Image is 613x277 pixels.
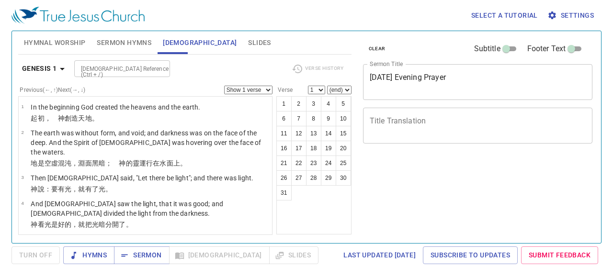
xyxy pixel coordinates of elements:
p: Then [DEMOGRAPHIC_DATA] said, "Let there be light"; and there was light. [31,173,253,183]
button: 18 [306,141,321,156]
wh1961: 光 [65,185,112,193]
button: 13 [306,126,321,141]
button: 1 [276,96,292,111]
wh776: 是 [38,159,187,167]
wh776: 。 [92,114,99,122]
wh1961: 空虛 [45,159,187,167]
span: Sermon [122,249,161,261]
wh6440: 上 [173,159,187,167]
button: 9 [321,111,336,126]
wh216: 。 [105,185,112,193]
span: Subtitle [474,43,500,55]
input: Type Bible Reference [77,63,151,74]
wh8414: 混沌 [58,159,187,167]
span: Hymnal Worship [24,37,86,49]
button: 22 [291,155,306,171]
button: Select a tutorial [467,7,542,24]
wh2822: ； 神 [105,159,187,167]
span: 1 [21,104,23,109]
wh6440: 黑暗 [92,159,187,167]
button: 26 [276,170,292,186]
wh7363: 在水 [153,159,187,167]
button: 5 [336,96,351,111]
button: 8 [306,111,321,126]
p: In the beginning God created the heavens and the earth. [31,102,200,112]
wh8415: 面 [85,159,187,167]
button: 16 [276,141,292,156]
wh559: ：要有 [45,185,113,193]
label: Verse [276,87,293,93]
p: 起初 [31,113,200,123]
button: 2 [291,96,306,111]
p: The earth was without form, and void; and darkness was on the face of the deep. And the Spirit of... [31,128,269,157]
p: 地 [31,158,269,168]
wh7220: 光 [45,221,133,228]
wh7225: ， 神 [45,114,99,122]
span: [DEMOGRAPHIC_DATA] [163,37,237,49]
a: Subscribe to Updates [423,246,518,264]
p: 神 [31,220,269,229]
wh216: 是好的 [51,221,133,228]
button: 31 [276,185,292,200]
button: 4 [321,96,336,111]
button: 20 [336,141,351,156]
span: Settings [549,10,594,22]
wh8064: 地 [85,114,99,122]
button: 21 [276,155,292,171]
button: 10 [336,111,351,126]
span: Last updated [DATE] [343,249,416,261]
button: 23 [306,155,321,171]
span: 3 [21,175,23,180]
button: 7 [291,111,306,126]
span: clear [369,44,386,53]
button: 12 [291,126,306,141]
button: 19 [321,141,336,156]
a: Submit Feedback [521,246,598,264]
wh914: 。 [126,221,133,228]
button: 3 [306,96,321,111]
label: Previous (←, ↑) Next (→, ↓) [20,87,85,93]
button: 15 [336,126,351,141]
button: 29 [321,170,336,186]
span: Hymns [71,249,107,261]
img: True Jesus Church [11,7,145,24]
button: 30 [336,170,351,186]
wh5921: 。 [180,159,187,167]
button: Genesis 1 [18,60,72,78]
button: 14 [321,126,336,141]
button: Hymns [63,246,114,264]
wh430: 創造 [65,114,99,122]
button: 28 [306,170,321,186]
wh430: 的靈 [126,159,187,167]
span: Subscribe to Updates [431,249,510,261]
span: Slides [248,37,271,49]
wh216: 暗 [99,221,133,228]
span: Select a tutorial [471,10,538,22]
wh2896: ，就把光 [71,221,132,228]
iframe: from-child [359,154,548,237]
span: Footer Text [527,43,566,55]
wh922: ，淵 [71,159,187,167]
wh4325: 面 [167,159,187,167]
wh430: 看 [38,221,133,228]
span: Submit Feedback [529,249,590,261]
p: 神 [31,184,253,194]
button: Settings [545,7,598,24]
a: Last updated [DATE] [340,246,420,264]
button: 17 [291,141,306,156]
span: 4 [21,200,23,206]
wh7307: 運行 [139,159,187,167]
wh216: ，就有了光 [71,185,112,193]
button: 27 [291,170,306,186]
wh430: 說 [38,185,113,193]
button: 24 [321,155,336,171]
wh1254: 天 [78,114,98,122]
p: And [DEMOGRAPHIC_DATA] saw the light, that it was good; and [DEMOGRAPHIC_DATA] divided the light ... [31,199,269,218]
wh2822: 分開了 [105,221,133,228]
span: 2 [21,130,23,135]
button: Sermon [114,246,169,264]
span: Sermon Hymns [97,37,151,49]
button: clear [363,43,391,55]
button: 6 [276,111,292,126]
button: 11 [276,126,292,141]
